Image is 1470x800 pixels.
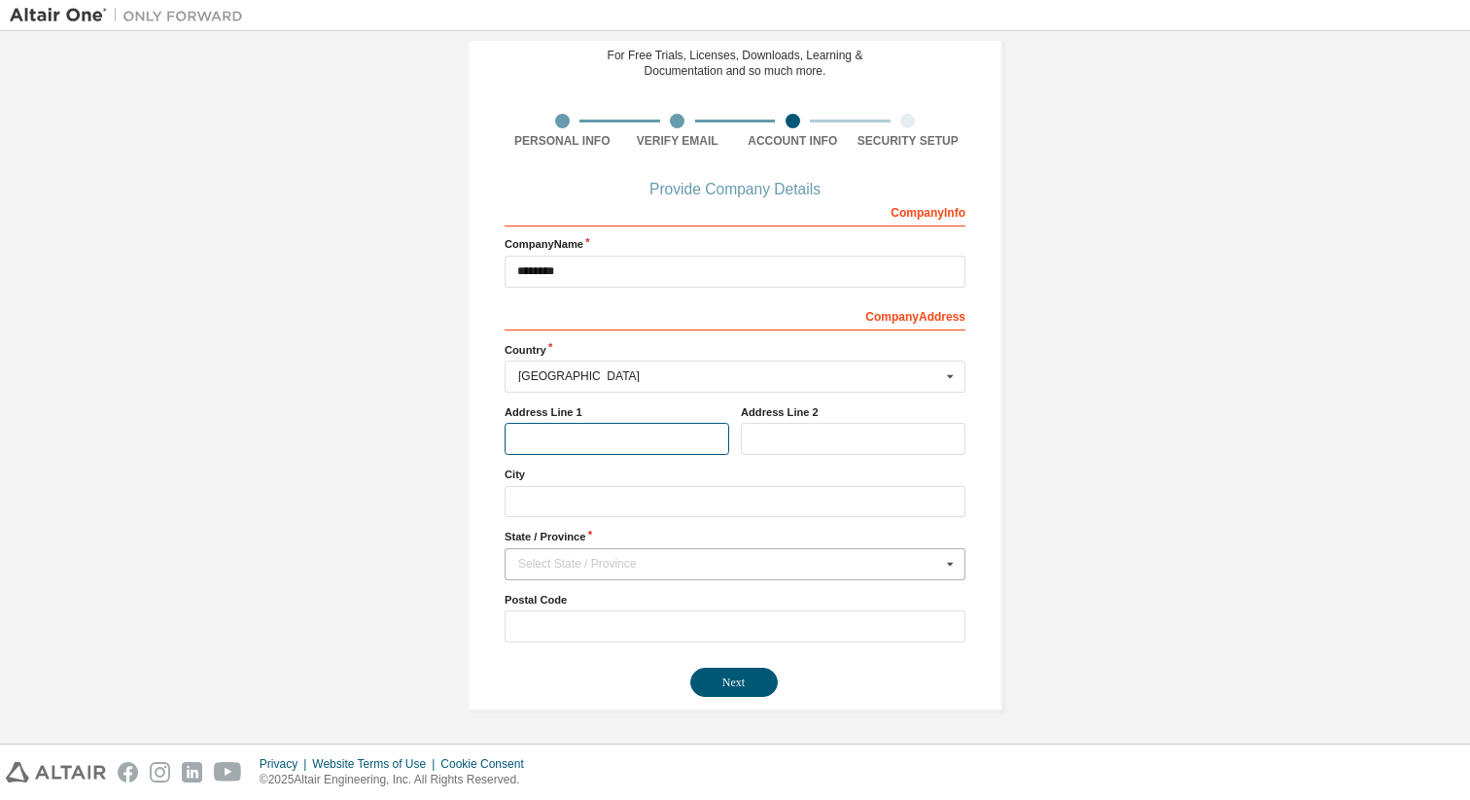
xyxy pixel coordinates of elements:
[741,404,965,420] label: Address Line 2
[182,762,202,783] img: linkedin.svg
[505,467,965,482] label: City
[260,772,536,788] p: © 2025 Altair Engineering, Inc. All Rights Reserved.
[505,529,965,544] label: State / Province
[505,592,965,608] label: Postal Code
[690,668,778,697] button: Next
[505,184,965,195] div: Provide Company Details
[440,756,535,772] div: Cookie Consent
[608,48,863,79] div: For Free Trials, Licenses, Downloads, Learning & Documentation and so much more.
[505,236,965,252] label: Company Name
[6,762,106,783] img: altair_logo.svg
[505,133,620,149] div: Personal Info
[505,299,965,330] div: Company Address
[505,342,965,358] label: Country
[620,133,736,149] div: Verify Email
[851,133,966,149] div: Security Setup
[10,6,253,25] img: Altair One
[312,756,440,772] div: Website Terms of Use
[505,404,729,420] label: Address Line 1
[505,195,965,226] div: Company Info
[518,370,941,382] div: [GEOGRAPHIC_DATA]
[214,762,242,783] img: youtube.svg
[118,762,138,783] img: facebook.svg
[150,762,170,783] img: instagram.svg
[518,558,941,570] div: Select State / Province
[735,133,851,149] div: Account Info
[260,756,312,772] div: Privacy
